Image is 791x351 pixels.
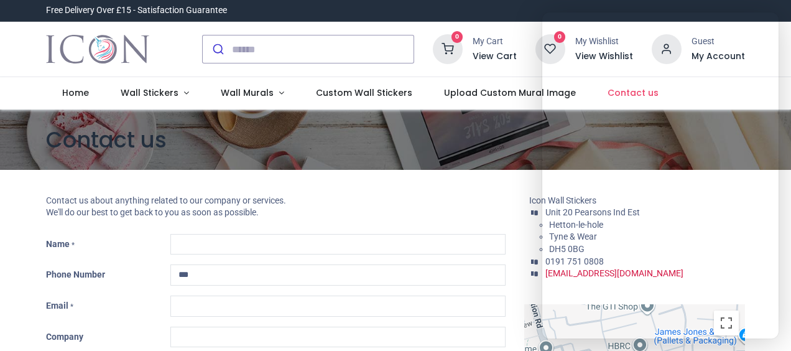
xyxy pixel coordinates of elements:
span: Name [46,239,70,249]
span: Email [46,301,68,311]
div: Free Delivery Over £15 - Satisfaction Guarantee [46,4,227,17]
a: 0 [535,44,565,54]
a: Wall Stickers [105,77,205,110]
span: Wall Murals [221,87,274,99]
a: Wall Murals [205,77,300,110]
span: Wall Stickers [121,87,178,99]
sup: 0 [451,31,463,43]
iframe: Brevo live chat [542,12,779,339]
span: Company [46,332,83,342]
div: My Cart [473,35,517,48]
li: Icon Wall Stickers [529,195,744,207]
p: Contact us about anything related to our company or services. We'll do our best to get back to yo... [46,195,506,219]
a: View Cart [473,50,517,63]
h1: Contact us [46,124,744,155]
span: Custom Wall Stickers [316,87,412,99]
span: Upload Custom Mural Image [444,87,576,99]
a: Logo of Icon Wall Stickers [46,32,149,67]
button: Submit [203,35,232,63]
span: Home [62,87,89,99]
img: Icon Wall Stickers [46,32,149,67]
iframe: Customer reviews powered by Trustpilot [484,4,745,17]
span: Phone Number [46,269,105,279]
a: 0 [433,44,463,54]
